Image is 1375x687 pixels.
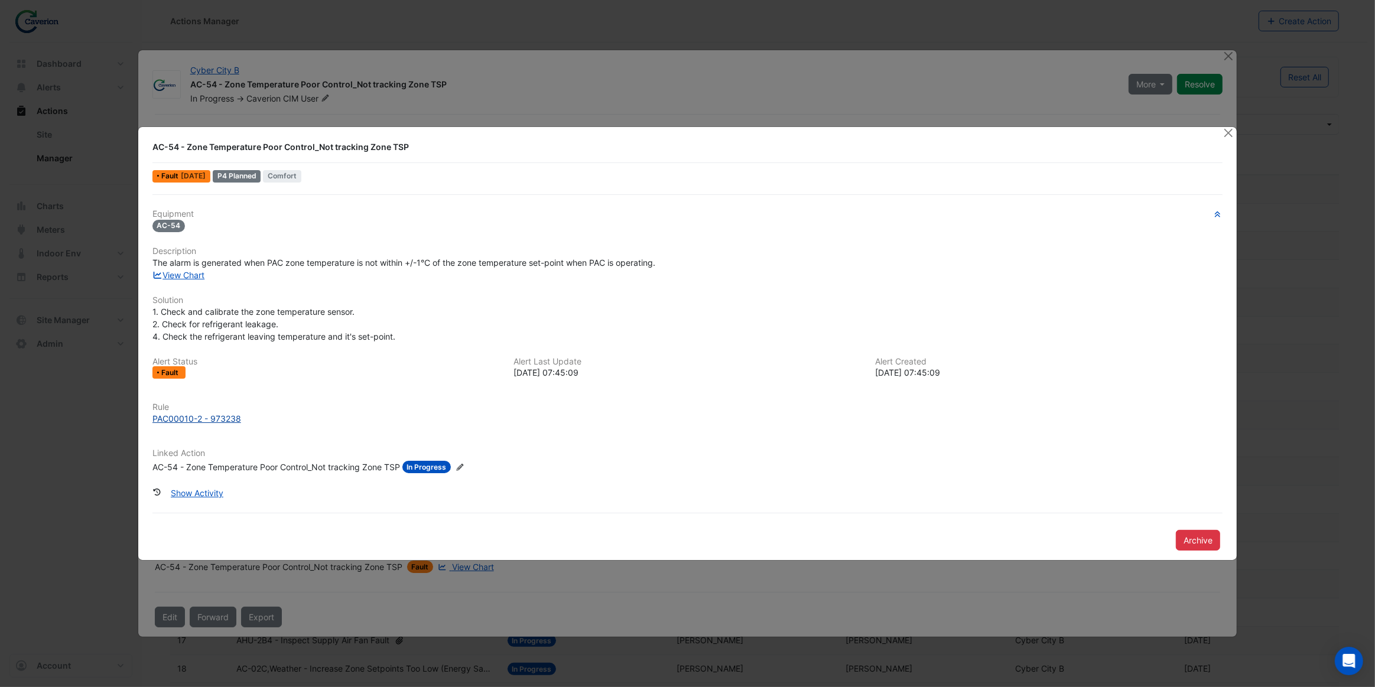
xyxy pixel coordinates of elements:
div: Open Intercom Messenger [1335,647,1363,675]
div: AC-54 - Zone Temperature Poor Control_Not tracking Zone TSP [152,141,1209,153]
div: P4 Planned [213,170,261,183]
button: Archive [1176,530,1220,551]
h6: Linked Action [152,448,1223,458]
h6: Equipment [152,209,1223,219]
button: Close [1222,127,1234,139]
span: Fault [161,369,181,376]
span: Tue 26-Aug-2025 05:45 IST [181,171,206,180]
a: PAC00010-2 - 973238 [152,412,1223,425]
span: AC-54 [152,220,186,232]
a: View Chart [152,270,205,280]
span: The alarm is generated when PAC zone temperature is not within +/-1°C of the zone temperature set... [152,258,655,268]
h6: Alert Created [875,357,1223,367]
span: 1. Check and calibrate the zone temperature sensor. 2. Check for refrigerant leakage. 4. Check th... [152,307,395,341]
span: Fault [161,172,181,180]
div: [DATE] 07:45:09 [514,366,862,379]
h6: Solution [152,295,1223,305]
span: Comfort [263,170,301,183]
h6: Alert Status [152,357,500,367]
div: AC-54 - Zone Temperature Poor Control_Not tracking Zone TSP [152,461,400,473]
fa-icon: Edit Linked Action [456,463,464,472]
span: In Progress [402,461,451,473]
h6: Alert Last Update [514,357,862,367]
button: Show Activity [163,483,231,503]
h6: Rule [152,402,1223,412]
h6: Description [152,246,1223,256]
div: [DATE] 07:45:09 [875,366,1223,379]
div: PAC00010-2 - 973238 [152,412,241,425]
